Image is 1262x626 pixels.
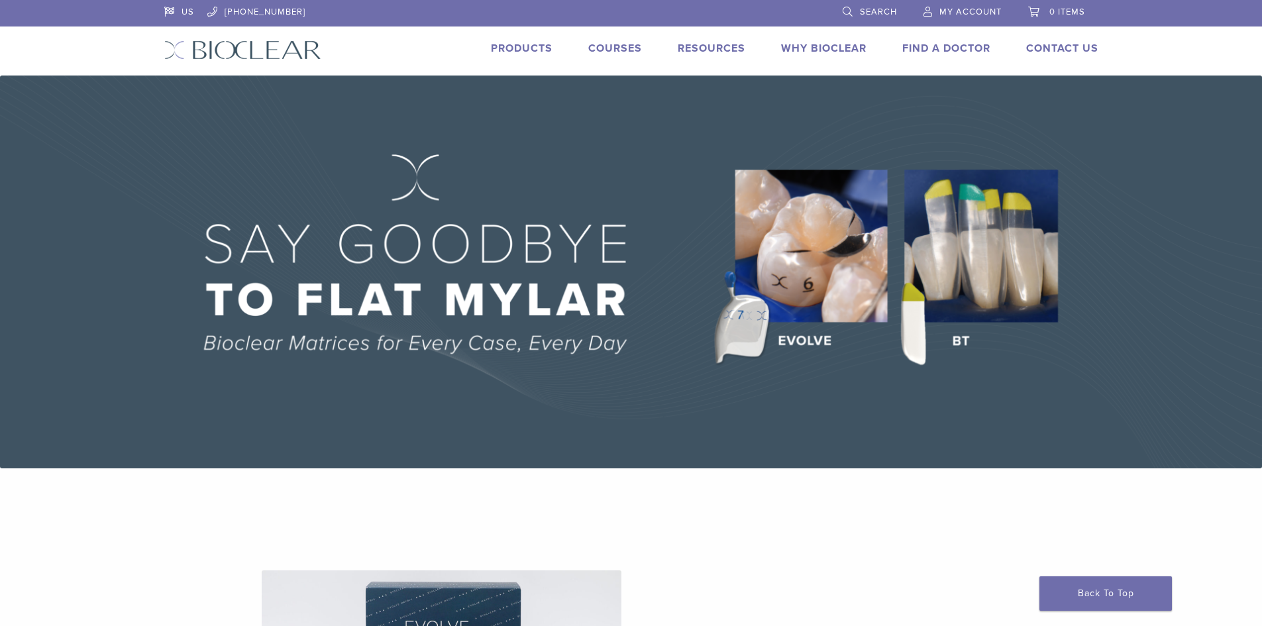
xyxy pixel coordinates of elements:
[588,42,642,55] a: Courses
[1039,576,1172,611] a: Back To Top
[164,40,321,60] img: Bioclear
[491,42,552,55] a: Products
[1049,7,1085,17] span: 0 items
[678,42,745,55] a: Resources
[902,42,990,55] a: Find A Doctor
[1026,42,1098,55] a: Contact Us
[781,42,867,55] a: Why Bioclear
[860,7,897,17] span: Search
[939,7,1002,17] span: My Account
